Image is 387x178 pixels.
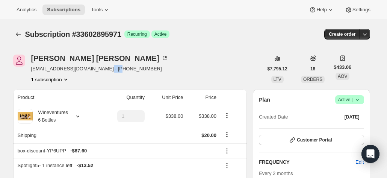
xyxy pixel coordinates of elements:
button: Subscriptions [42,5,85,15]
button: Product actions [221,111,233,120]
button: 18 [306,64,320,74]
span: [DATE] [345,114,360,120]
button: [DATE] [340,112,364,122]
span: - $67.60 [70,147,87,155]
button: Customer Portal [259,135,364,145]
span: Tina Hermsen [13,55,25,67]
button: Product actions [31,76,70,83]
button: Edit [351,156,368,168]
span: LTV [274,77,281,82]
span: AOV [338,74,347,79]
div: Spotlight5 - 1 instance left [18,162,217,169]
button: Create order [324,29,360,40]
button: Help [304,5,339,15]
span: Edit [355,158,364,166]
div: box-discount-YP6UPP [18,147,217,155]
button: Settings [340,5,375,15]
span: Settings [352,7,370,13]
th: Product [13,89,99,106]
span: [EMAIL_ADDRESS][DOMAIN_NAME] · [PHONE_NUMBER] [31,65,168,73]
div: [PERSON_NAME] [PERSON_NAME] [31,55,168,62]
div: Wineventures [33,109,68,124]
th: Shipping [13,127,99,143]
h2: FREQUENCY [259,158,355,166]
span: $338.00 [166,113,183,119]
th: Quantity [99,89,147,106]
button: $7,795.12 [263,64,292,74]
button: Tools [86,5,115,15]
span: Help [316,7,327,13]
div: Open Intercom Messenger [361,145,379,163]
h2: Plan [259,96,270,103]
span: Customer Portal [297,137,332,143]
button: Subscriptions [13,29,24,40]
span: Created Date [259,113,288,121]
span: Subscriptions [47,7,80,13]
span: Analytics [17,7,36,13]
span: Create order [329,31,355,37]
span: Active [338,96,361,103]
span: $433.06 [334,64,351,71]
span: Every 2 months [259,170,293,176]
span: $338.00 [199,113,216,119]
span: | [352,97,353,103]
th: Price [186,89,219,106]
small: 6 Bottles [38,117,56,123]
span: $7,795.12 [268,66,287,72]
span: $20.00 [201,132,216,138]
span: Recurring [127,31,147,37]
button: Analytics [12,5,41,15]
span: Active [154,31,167,37]
span: Subscription #33602895971 [25,30,121,38]
span: Tools [91,7,103,13]
span: 18 [310,66,315,72]
span: - $13.52 [77,162,93,169]
button: Shipping actions [221,130,233,138]
span: ORDERS [303,77,322,82]
th: Unit Price [147,89,186,106]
